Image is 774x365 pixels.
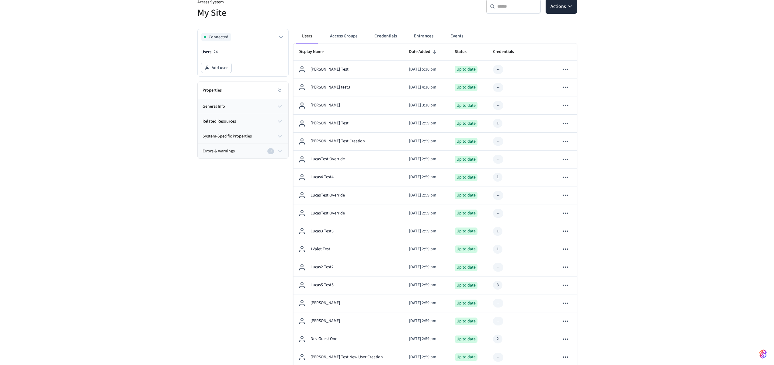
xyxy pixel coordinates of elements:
[296,29,318,43] button: Users
[203,103,225,110] span: general info
[267,148,274,154] div: 0
[409,102,445,109] p: [DATE] 3:10 pm
[212,65,228,71] span: Add user
[409,354,445,360] p: [DATE] 2:59 pm
[311,318,340,324] p: [PERSON_NAME]
[198,144,288,158] button: Errors & warnings0
[298,47,331,57] span: Display Name
[311,282,334,288] p: Lucas5 Test5
[497,120,499,127] div: 1
[201,49,285,55] p: Users:
[497,156,500,162] div: --
[409,174,445,180] p: [DATE] 2:59 pm
[455,282,477,289] div: Up to date
[409,120,445,127] p: [DATE] 2:59 pm
[497,210,500,217] div: --
[497,84,500,91] div: --
[203,87,222,93] h2: Properties
[311,66,349,73] p: [PERSON_NAME] Test
[198,114,288,129] button: related resources
[409,138,445,144] p: [DATE] 2:59 pm
[198,129,288,144] button: system-specific properties
[409,246,445,252] p: [DATE] 2:59 pm
[497,174,499,180] div: 1
[311,210,345,217] p: LucasTest Override
[455,318,477,325] div: Up to date
[409,318,445,324] p: [DATE] 2:59 pm
[497,138,500,144] div: --
[497,246,499,252] div: 1
[455,156,477,163] div: Up to date
[455,102,477,109] div: Up to date
[325,29,362,43] button: Access Groups
[446,29,468,43] button: Events
[409,66,445,73] p: [DATE] 5:30 pm
[311,300,340,306] p: [PERSON_NAME]
[311,336,337,342] p: Dev Guest One
[409,300,445,306] p: [DATE] 2:59 pm
[493,47,522,57] span: Credentials
[311,156,345,162] p: LucasTest Override
[497,264,500,270] div: --
[203,118,236,125] span: related resources
[311,174,334,180] p: Lucas4 Test4
[201,33,285,41] button: Connected
[455,174,477,181] div: Up to date
[497,102,500,109] div: --
[455,300,477,307] div: Up to date
[455,192,477,199] div: Up to date
[370,29,402,43] button: Credentials
[455,138,477,145] div: Up to date
[201,63,231,73] button: Add user
[455,120,477,127] div: Up to date
[455,264,477,271] div: Up to date
[197,7,384,19] h5: My Site
[311,264,334,270] p: Lucas2 Test2
[311,228,334,235] p: Lucas3 Test3
[409,29,438,43] button: Entrances
[409,84,445,91] p: [DATE] 4:10 pm
[455,353,477,361] div: Up to date
[311,354,383,360] p: [PERSON_NAME] Test New User Creation
[213,49,218,55] span: 24
[455,84,477,91] div: Up to date
[198,99,288,114] button: general info
[203,133,252,140] span: system-specific properties
[409,210,445,217] p: [DATE] 2:59 pm
[497,66,500,73] div: --
[455,335,477,343] div: Up to date
[311,102,340,109] p: [PERSON_NAME]
[311,120,349,127] p: [PERSON_NAME] Test
[455,47,474,57] span: Status
[455,210,477,217] div: Up to date
[409,336,445,342] p: [DATE] 2:59 pm
[759,349,767,359] img: SeamLogoGradient.69752ec5.svg
[497,282,499,288] div: 3
[311,84,350,91] p: [PERSON_NAME] test3
[497,300,500,306] div: --
[209,34,228,40] span: Connected
[409,192,445,199] p: [DATE] 2:59 pm
[409,264,445,270] p: [DATE] 2:59 pm
[497,336,499,342] div: 2
[311,192,345,199] p: LucasTest Override
[409,282,445,288] p: [DATE] 2:59 pm
[409,156,445,162] p: [DATE] 2:59 pm
[455,66,477,73] div: Up to date
[497,354,500,360] div: --
[409,47,438,57] span: Date Added
[455,245,477,253] div: Up to date
[497,228,499,235] div: 1
[409,228,445,235] p: [DATE] 2:59 pm
[497,192,500,199] div: --
[203,148,235,155] span: Errors & warnings
[455,228,477,235] div: Up to date
[497,318,500,324] div: --
[311,138,365,144] p: [PERSON_NAME] Test Creation
[311,246,330,252] p: 1Valet Test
